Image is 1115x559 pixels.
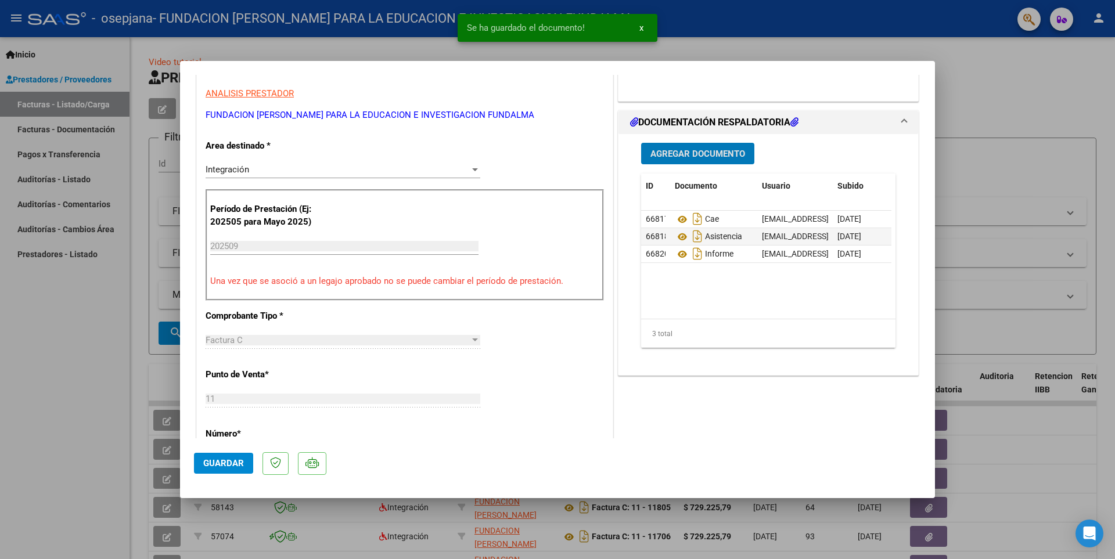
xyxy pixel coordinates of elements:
button: x [630,17,653,38]
span: Se ha guardado el documento! [467,22,585,34]
i: Descargar documento [690,244,705,263]
span: [EMAIL_ADDRESS][DOMAIN_NAME] - FUNDALMA . [762,232,944,241]
div: DOCUMENTACIÓN RESPALDATORIA [618,134,918,375]
span: ID [646,181,653,190]
span: Integración [206,164,249,175]
button: Agregar Documento [641,143,754,164]
p: Número [206,427,325,441]
span: [DATE] [837,249,861,258]
h1: DOCUMENTACIÓN RESPALDATORIA [630,116,799,129]
span: Informe [675,250,733,259]
span: ANALISIS PRESTADOR [206,88,294,99]
datatable-header-cell: Documento [670,174,757,199]
span: Documento [675,181,717,190]
span: [DATE] [837,232,861,241]
i: Descargar documento [690,227,705,246]
span: Factura C [206,335,243,345]
span: [EMAIL_ADDRESS][DOMAIN_NAME] - FUNDALMA . [762,249,944,258]
i: Descargar documento [690,210,705,228]
mat-expansion-panel-header: DOCUMENTACIÓN RESPALDATORIA [618,111,918,134]
div: 3 total [641,319,895,348]
p: Período de Prestación (Ej: 202505 para Mayo 2025) [210,203,327,229]
datatable-header-cell: ID [641,174,670,199]
button: Guardar [194,453,253,474]
span: 66817 [646,214,669,223]
span: Subido [837,181,864,190]
datatable-header-cell: Acción [891,174,949,199]
p: Punto de Venta [206,368,325,381]
span: [EMAIL_ADDRESS][DOMAIN_NAME] - FUNDALMA . [762,214,944,223]
span: Usuario [762,181,790,190]
datatable-header-cell: Usuario [757,174,833,199]
span: 66818 [646,232,669,241]
span: Agregar Documento [650,149,745,159]
p: Una vez que se asoció a un legajo aprobado no se puede cambiar el período de prestación. [210,275,599,288]
datatable-header-cell: Subido [833,174,891,199]
span: Asistencia [675,232,742,241]
p: Area destinado * [206,139,325,153]
span: Cae [675,215,719,224]
span: [DATE] [837,214,861,223]
div: Open Intercom Messenger [1076,520,1103,547]
p: FUNDACION [PERSON_NAME] PARA LA EDUCACION E INVESTIGACION FUNDALMA [206,109,604,122]
span: 66820 [646,249,669,258]
p: Comprobante Tipo * [206,309,325,323]
span: Guardar [203,458,244,468]
span: x [639,23,643,33]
